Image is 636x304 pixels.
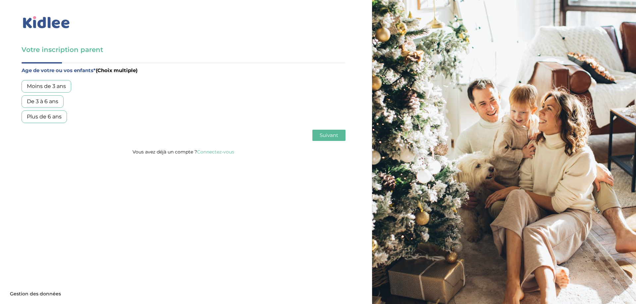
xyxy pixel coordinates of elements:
[96,67,137,73] span: (Choix multiple)
[22,80,71,93] div: Moins de 3 ans
[22,110,67,123] div: Plus de 6 ans
[320,132,338,138] span: Suivant
[22,130,53,141] button: Précédent
[6,287,65,301] button: Gestion des données
[22,45,345,54] h3: Votre inscription parent
[22,148,345,156] p: Vous avez déjà un compte ?
[22,66,345,75] label: Age de votre ou vos enfants*
[197,149,234,155] a: Connectez-vous
[22,15,71,30] img: logo_kidlee_bleu
[22,95,64,108] div: De 3 à 6 ans
[312,130,345,141] button: Suivant
[10,291,61,297] span: Gestion des données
